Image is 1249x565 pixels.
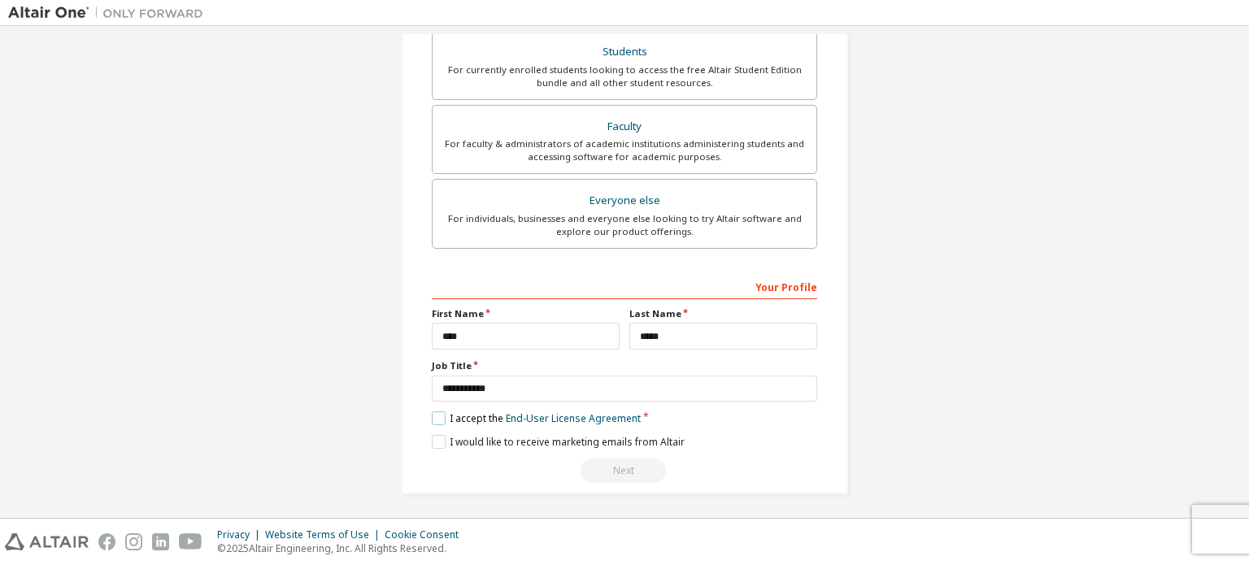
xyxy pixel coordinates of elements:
[506,411,641,425] a: End-User License Agreement
[385,528,468,541] div: Cookie Consent
[8,5,211,21] img: Altair One
[432,435,685,449] label: I would like to receive marketing emails from Altair
[432,307,620,320] label: First Name
[442,137,807,163] div: For faculty & administrators of academic institutions administering students and accessing softwa...
[442,41,807,63] div: Students
[98,533,115,550] img: facebook.svg
[432,273,817,299] div: Your Profile
[217,541,468,555] p: © 2025 Altair Engineering, Inc. All Rights Reserved.
[442,212,807,238] div: For individuals, businesses and everyone else looking to try Altair software and explore our prod...
[432,411,641,425] label: I accept the
[179,533,202,550] img: youtube.svg
[265,528,385,541] div: Website Terms of Use
[125,533,142,550] img: instagram.svg
[432,359,817,372] label: Job Title
[442,63,807,89] div: For currently enrolled students looking to access the free Altair Student Edition bundle and all ...
[442,115,807,138] div: Faculty
[432,459,817,483] div: Read and acccept EULA to continue
[152,533,169,550] img: linkedin.svg
[5,533,89,550] img: altair_logo.svg
[217,528,265,541] div: Privacy
[442,189,807,212] div: Everyone else
[629,307,817,320] label: Last Name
